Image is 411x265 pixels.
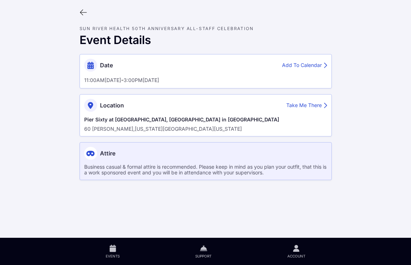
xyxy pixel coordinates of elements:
span: Date [100,62,113,69]
span: Support [195,254,211,259]
div: Sun River Health 50th Anniversary All-Staff Celebration [80,26,332,30]
div: 3:00PM[DATE] [124,77,159,83]
a: Events [68,238,158,265]
div: 60 [PERSON_NAME], [US_STATE][GEOGRAPHIC_DATA][US_STATE] [84,126,327,132]
span: Account [287,254,305,259]
span: Location [100,102,124,109]
div: Pier Sixty at [GEOGRAPHIC_DATA], [GEOGRAPHIC_DATA] in [GEOGRAPHIC_DATA] [84,116,327,123]
a: Support [158,238,249,265]
span: Attire [100,150,115,157]
div: - [84,76,327,84]
div: Business casual & formal attire is recommended. Please keep in mind as you plan your outfit, that... [84,164,327,175]
div: Event Details [80,33,332,47]
a: Account [249,238,343,265]
div: Add To Calendar [282,62,327,69]
div: Take Me There [286,102,327,109]
span: Events [106,254,120,259]
div: 11:00AM[DATE] [84,77,121,83]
